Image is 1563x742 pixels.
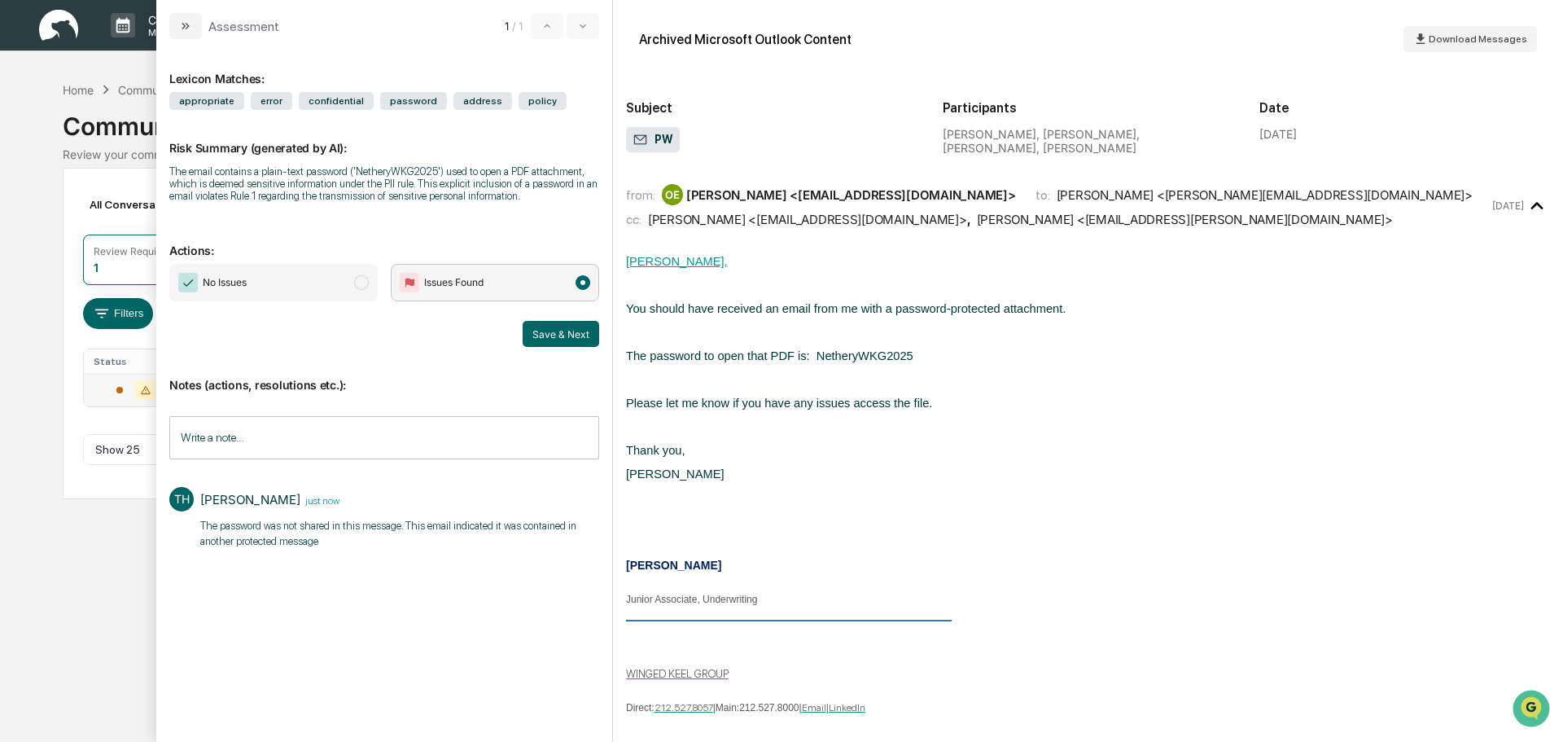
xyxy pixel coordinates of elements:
[626,594,757,605] span: Junior Associate, Underwriting
[1403,26,1537,52] button: Download Messages
[39,10,78,42] img: logo
[200,492,300,507] div: [PERSON_NAME]
[655,702,713,713] a: 212.527.8057
[33,236,103,252] span: Data Lookup
[977,212,1393,227] div: [PERSON_NAME] <[EMAIL_ADDRESS][PERSON_NAME][DOMAIN_NAME]>
[169,487,194,511] div: TH
[453,92,512,110] span: address
[626,559,721,572] span: [PERSON_NAME]
[135,27,217,38] p: Manage Tasks
[713,702,716,713] span: |
[16,34,296,60] p: How can we help?
[380,92,447,110] span: password
[10,230,109,259] a: 🔎Data Lookup
[83,191,206,217] div: All Conversations
[626,100,917,116] h2: Subject
[299,92,374,110] span: confidential
[115,275,197,288] a: Powered byPylon
[1259,100,1550,116] h2: Date
[400,273,419,292] img: Flag
[63,83,94,97] div: Home
[633,132,673,148] span: PW
[523,321,599,347] button: Save & Next
[626,302,1066,315] span: You should have received an email from me with a password-protected attachment.
[943,127,1233,155] div: [PERSON_NAME], [PERSON_NAME], [PERSON_NAME], [PERSON_NAME]
[169,52,599,86] div: Lexicon Matches:
[203,274,247,291] span: No Issues
[626,444,685,457] span: Thank you,
[626,667,729,680] a: WINGED KEEL GROUP
[300,493,339,507] time: Friday, September 12, 2025 at 1:21:12 PM EDT
[943,100,1233,116] h2: Participants
[118,83,250,97] div: Communications Archive
[626,702,655,713] span: Direct:
[519,92,567,110] span: policy
[94,245,172,257] div: Review Required
[802,702,826,713] a: Email
[626,397,932,410] span: Please let me know if you have any issues access the file.
[626,468,725,481] span: [PERSON_NAME]
[135,13,217,27] p: Calendar
[169,224,599,257] p: Actions:
[686,187,1016,203] div: [PERSON_NAME] <[EMAIL_ADDRESS][DOMAIN_NAME]>
[84,349,190,374] th: Status
[799,702,802,713] span: |
[178,273,198,292] img: Checkmark
[169,121,599,155] p: Risk Summary (generated by AI):
[626,212,641,227] span: cc:
[829,702,865,713] a: LinkedIn
[33,205,105,222] span: Preclearance
[1035,187,1050,203] span: to:
[505,20,509,33] span: 1
[10,199,112,228] a: 🖐️Preclearance
[55,141,206,154] div: We're available if you need us!
[626,255,728,268] span: [PERSON_NAME],
[94,261,99,274] div: 1
[63,147,1500,161] div: Review your communication records across channels
[63,99,1500,141] div: Communications Archive
[639,32,852,47] div: Archived Microsoft Outlook Content
[118,207,131,220] div: 🗄️
[134,205,202,222] span: Attestations
[1492,200,1524,212] time: Tuesday, September 9, 2025 at 1:22:01 PM
[83,298,154,329] button: Filters
[16,125,46,154] img: 1746055101610-c473b297-6a78-478c-a979-82029cc54cd1
[826,702,829,713] span: |
[1259,127,1297,141] div: [DATE]
[648,212,967,227] div: [PERSON_NAME] <[EMAIL_ADDRESS][DOMAIN_NAME]>
[648,212,970,227] span: ,
[169,92,244,110] span: appropriate
[626,349,913,362] span: The password to open that PDF is: NetheryWKG2025
[208,19,279,34] div: Assessment
[16,238,29,251] div: 🔎
[251,92,292,110] span: error
[1511,688,1555,732] iframe: Open customer support
[512,20,528,33] span: / 1
[1429,33,1527,45] span: Download Messages
[716,702,739,713] span: Main:
[169,165,599,202] div: The email contains a plain-text password ('NetheryWKG2025') used to open a PDF attachment, which ...
[277,130,296,149] button: Start new chat
[1057,187,1473,203] div: [PERSON_NAME] <[PERSON_NAME][EMAIL_ADDRESS][DOMAIN_NAME]>
[55,125,267,141] div: Start new chat
[200,518,599,550] p: The password was not shared in this message. This email indicated it was contained in another pro...
[169,358,599,392] p: Notes (actions, resolutions etc.):
[112,199,208,228] a: 🗄️Attestations
[424,274,484,291] span: Issues Found
[739,702,799,713] span: 212.527.8000
[162,276,197,288] span: Pylon
[16,207,29,220] div: 🖐️
[626,187,655,203] span: from:
[662,184,683,205] div: OE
